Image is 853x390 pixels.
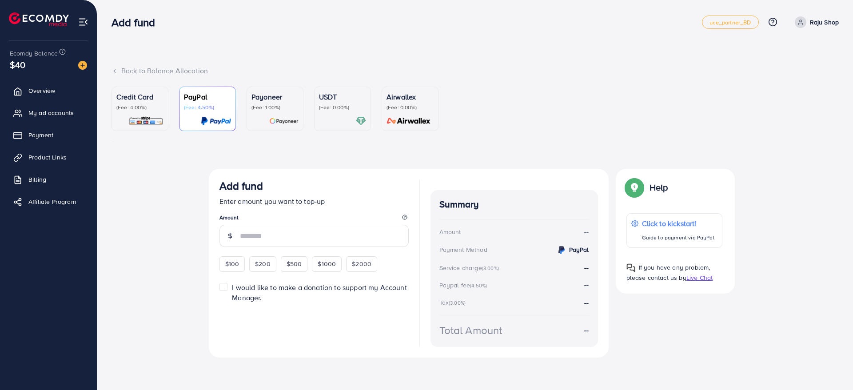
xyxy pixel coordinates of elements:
span: $200 [255,259,271,268]
img: card [269,116,299,126]
h4: Summary [439,199,589,210]
strong: -- [584,227,589,237]
img: Popup guide [626,179,642,195]
h3: Add fund [112,16,162,29]
div: Service charge [439,263,502,272]
div: Back to Balance Allocation [112,66,839,76]
span: $2000 [352,259,371,268]
span: Ecomdy Balance [10,49,58,58]
legend: Amount [219,214,409,225]
span: I would like to make a donation to support my Account Manager. [232,283,407,302]
p: Help [650,182,668,193]
p: (Fee: 0.00%) [387,104,434,111]
div: Total Amount [439,322,502,338]
a: Affiliate Program [7,193,90,211]
strong: -- [584,325,589,335]
strong: PayPal [569,245,589,254]
iframe: Chat [815,350,846,383]
strong: -- [584,280,589,290]
p: Raju Shop [810,17,839,28]
span: uce_partner_BD [710,20,751,25]
img: card [201,116,231,126]
div: Tax [439,298,469,307]
span: My ad accounts [28,108,74,117]
p: Enter amount you want to top-up [219,196,409,207]
p: (Fee: 1.00%) [251,104,299,111]
a: uce_partner_BD [702,16,758,29]
span: Live Chat [686,273,713,282]
a: Payment [7,126,90,144]
p: (Fee: 4.50%) [184,104,231,111]
p: Guide to payment via PayPal [642,232,714,243]
span: $40 [10,56,25,73]
p: PayPal [184,92,231,102]
img: card [384,116,434,126]
p: Click to kickstart! [642,218,714,229]
span: Affiliate Program [28,197,76,206]
small: (3.00%) [482,265,499,272]
span: If you have any problem, please contact us by [626,263,710,282]
span: $1000 [318,259,336,268]
p: Credit Card [116,92,163,102]
strong: -- [584,298,589,307]
p: (Fee: 0.00%) [319,104,366,111]
span: Overview [28,86,55,95]
img: card [128,116,163,126]
img: credit [556,245,567,255]
span: Billing [28,175,46,184]
img: Popup guide [626,263,635,272]
p: Airwallex [387,92,434,102]
img: image [78,61,87,70]
a: Product Links [7,148,90,166]
small: (3.00%) [449,299,466,306]
strong: -- [584,263,589,272]
p: USDT [319,92,366,102]
div: Amount [439,227,461,236]
img: logo [9,12,69,26]
a: Billing [7,171,90,188]
a: Raju Shop [791,16,839,28]
span: $100 [225,259,239,268]
span: Payment [28,131,53,139]
div: Payment Method [439,245,487,254]
a: My ad accounts [7,104,90,122]
small: (4.50%) [470,282,487,289]
div: Paypal fee [439,281,490,290]
img: menu [78,17,88,27]
img: card [356,116,366,126]
h3: Add fund [219,179,263,192]
p: (Fee: 4.00%) [116,104,163,111]
p: Payoneer [251,92,299,102]
span: Product Links [28,153,67,162]
a: Overview [7,82,90,99]
span: $500 [287,259,302,268]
